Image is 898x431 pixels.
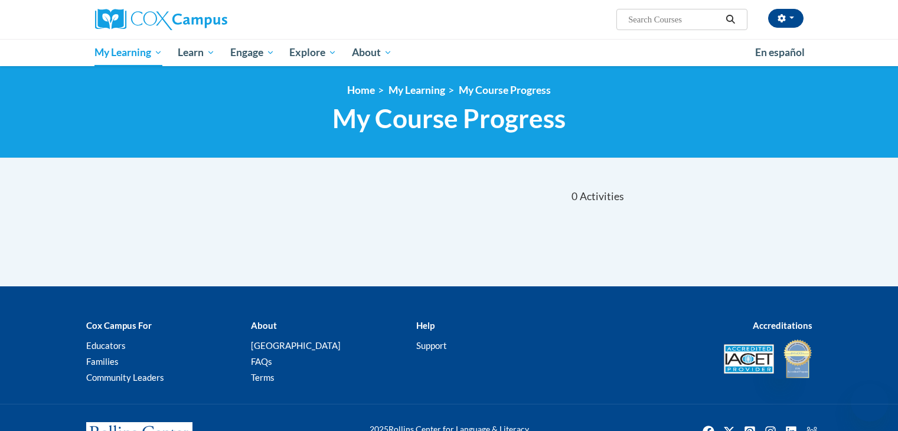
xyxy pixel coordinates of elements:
[768,355,792,379] iframe: Close message
[459,84,551,96] a: My Course Progress
[86,356,119,367] a: Families
[251,372,275,383] a: Terms
[768,9,804,28] button: Account Settings
[289,45,337,60] span: Explore
[332,103,566,134] span: My Course Progress
[344,39,400,66] a: About
[851,384,889,422] iframe: Button to launch messaging window
[755,46,805,58] span: En español
[86,340,126,351] a: Educators
[223,39,282,66] a: Engage
[347,84,375,96] a: Home
[77,39,821,66] div: Main menu
[86,372,164,383] a: Community Leaders
[178,45,215,60] span: Learn
[753,320,812,331] b: Accreditations
[251,340,341,351] a: [GEOGRAPHIC_DATA]
[572,190,577,203] span: 0
[95,9,319,30] a: Cox Campus
[724,344,774,374] img: Accredited IACET® Provider
[282,39,344,66] a: Explore
[580,190,624,203] span: Activities
[388,84,445,96] a: My Learning
[94,45,162,60] span: My Learning
[86,320,152,331] b: Cox Campus For
[251,320,277,331] b: About
[416,340,447,351] a: Support
[747,40,812,65] a: En español
[416,320,435,331] b: Help
[352,45,392,60] span: About
[721,12,739,27] button: Search
[783,338,812,380] img: IDA® Accredited
[95,9,227,30] img: Cox Campus
[251,356,272,367] a: FAQs
[87,39,171,66] a: My Learning
[230,45,275,60] span: Engage
[170,39,223,66] a: Learn
[627,12,721,27] input: Search Courses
